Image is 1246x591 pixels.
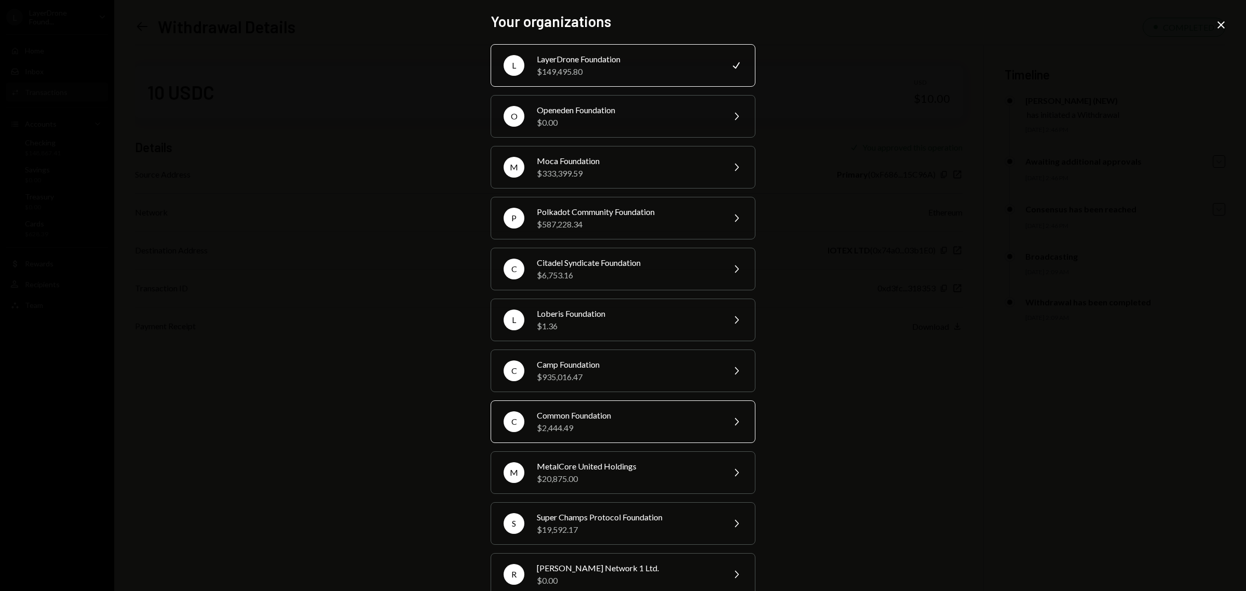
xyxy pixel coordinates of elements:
button: CCitadel Syndicate Foundation$6,753.16 [491,248,755,290]
div: Common Foundation [537,409,717,422]
div: S [504,513,524,534]
div: C [504,360,524,381]
div: LayerDrone Foundation [537,53,717,65]
div: Camp Foundation [537,358,717,371]
h2: Your organizations [491,11,755,32]
button: LLayerDrone Foundation$149,495.80 [491,44,755,87]
div: M [504,462,524,483]
div: C [504,411,524,432]
div: L [504,310,524,330]
button: MMetalCore United Holdings$20,875.00 [491,451,755,494]
div: $6,753.16 [537,269,717,281]
div: P [504,208,524,229]
div: $0.00 [537,574,717,587]
div: Loberis Foundation [537,307,717,320]
div: C [504,259,524,279]
button: OOpeneden Foundation$0.00 [491,95,755,138]
div: M [504,157,524,178]
div: $19,592.17 [537,523,717,536]
div: $149,495.80 [537,65,717,78]
div: L [504,55,524,76]
button: CCamp Foundation$935,016.47 [491,350,755,392]
div: $1.36 [537,320,717,332]
div: $935,016.47 [537,371,717,383]
div: $333,399.59 [537,167,717,180]
div: $587,228.34 [537,218,717,231]
button: PPolkadot Community Foundation$587,228.34 [491,197,755,239]
div: $2,444.49 [537,422,717,434]
div: $20,875.00 [537,473,717,485]
button: MMoca Foundation$333,399.59 [491,146,755,189]
button: CCommon Foundation$2,444.49 [491,400,755,443]
div: R [504,564,524,585]
div: Moca Foundation [537,155,717,167]
div: MetalCore United Holdings [537,460,717,473]
div: $0.00 [537,116,717,129]
div: Super Champs Protocol Foundation [537,511,717,523]
button: LLoberis Foundation$1.36 [491,299,755,341]
div: Citadel Syndicate Foundation [537,257,717,269]
div: Polkadot Community Foundation [537,206,717,218]
div: O [504,106,524,127]
div: [PERSON_NAME] Network 1 Ltd. [537,562,717,574]
div: Openeden Foundation [537,104,717,116]
button: SSuper Champs Protocol Foundation$19,592.17 [491,502,755,545]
